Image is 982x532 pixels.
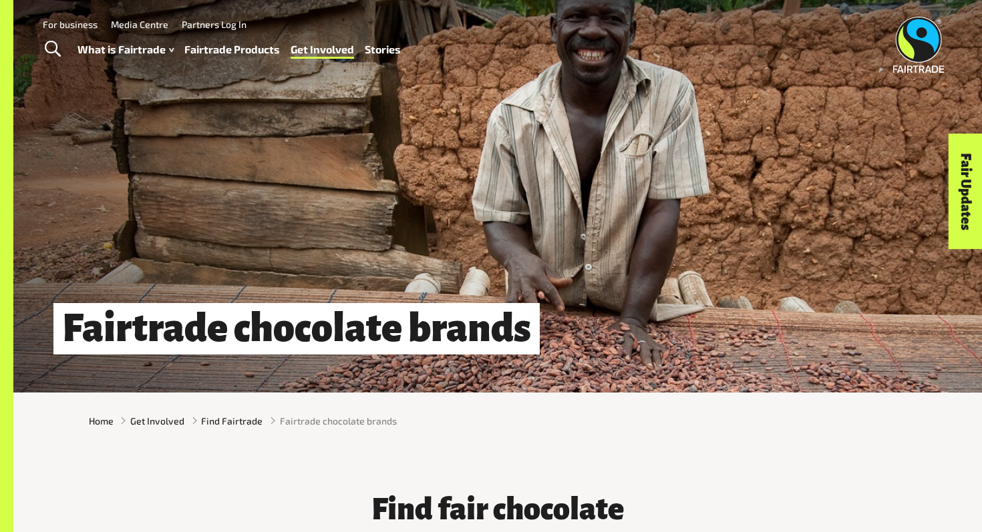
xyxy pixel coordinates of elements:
[130,414,184,428] a: Get Involved
[893,17,945,73] img: Fairtrade Australia New Zealand logo
[182,19,247,30] a: Partners Log In
[77,40,174,59] a: What is Fairtrade
[201,414,263,428] a: Find Fairtrade
[297,493,698,526] h3: Find fair chocolate
[89,414,114,428] a: Home
[280,414,397,428] span: Fairtrade chocolate brands
[53,303,540,354] h1: Fairtrade chocolate brands
[36,33,69,66] a: Toggle Search
[111,19,168,30] a: Media Centre
[365,40,401,59] a: Stories
[291,40,354,59] a: Get Involved
[184,40,280,59] a: Fairtrade Products
[43,19,98,30] a: For business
